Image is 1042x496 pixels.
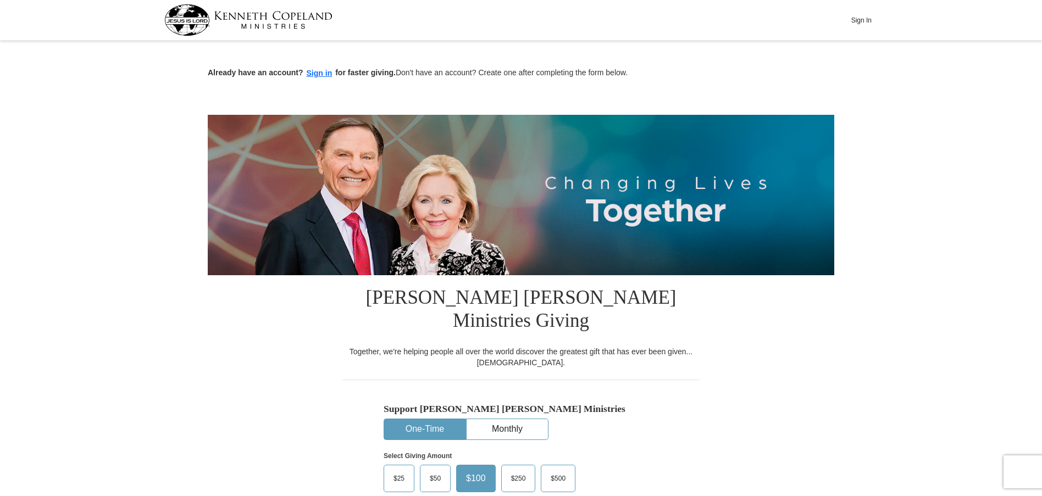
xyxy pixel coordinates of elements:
[303,67,336,80] button: Sign in
[545,470,571,487] span: $500
[461,470,491,487] span: $100
[424,470,446,487] span: $50
[342,346,700,368] div: Together, we're helping people all over the world discover the greatest gift that has ever been g...
[342,275,700,346] h1: [PERSON_NAME] [PERSON_NAME] Ministries Giving
[388,470,410,487] span: $25
[384,452,452,460] strong: Select Giving Amount
[208,67,834,80] p: Don't have an account? Create one after completing the form below.
[506,470,531,487] span: $250
[164,4,332,36] img: kcm-header-logo.svg
[384,419,465,439] button: One-Time
[467,419,548,439] button: Monthly
[845,12,878,29] button: Sign In
[384,403,658,415] h5: Support [PERSON_NAME] [PERSON_NAME] Ministries
[208,68,396,77] strong: Already have an account? for faster giving.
